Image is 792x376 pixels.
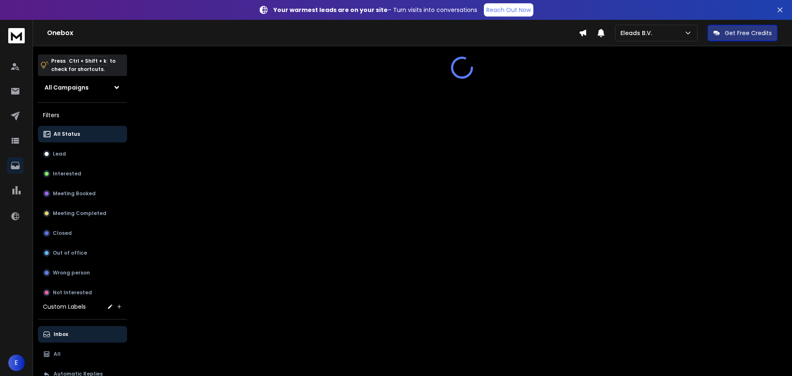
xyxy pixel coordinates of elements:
button: E [8,355,25,371]
button: Not Interested [38,284,127,301]
p: Out of office [53,250,87,256]
button: Wrong person [38,265,127,281]
button: Meeting Completed [38,205,127,222]
p: Reach Out Now [486,6,531,14]
button: Interested [38,166,127,182]
button: Lead [38,146,127,162]
p: All [54,351,61,357]
p: Get Free Credits [725,29,772,37]
h3: Filters [38,109,127,121]
p: Not Interested [53,289,92,296]
p: Press to check for shortcuts. [51,57,115,73]
p: Lead [53,151,66,157]
button: All Status [38,126,127,142]
h1: All Campaigns [45,83,89,92]
button: All Campaigns [38,79,127,96]
img: logo [8,28,25,43]
p: Inbox [54,331,68,338]
p: Closed [53,230,72,236]
p: Interested [53,170,81,177]
p: – Turn visits into conversations [273,6,477,14]
p: Meeting Completed [53,210,106,217]
p: Meeting Booked [53,190,96,197]
button: Meeting Booked [38,185,127,202]
button: Get Free Credits [707,25,778,41]
p: Eleads B.V. [620,29,655,37]
a: Reach Out Now [484,3,533,17]
h1: Onebox [47,28,579,38]
strong: Your warmest leads are on your site [273,6,388,14]
p: All Status [54,131,80,137]
span: Ctrl + Shift + k [68,56,108,66]
p: Wrong person [53,270,90,276]
button: Inbox [38,326,127,343]
button: Closed [38,225,127,241]
h3: Custom Labels [43,303,86,311]
button: All [38,346,127,362]
button: Out of office [38,245,127,261]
